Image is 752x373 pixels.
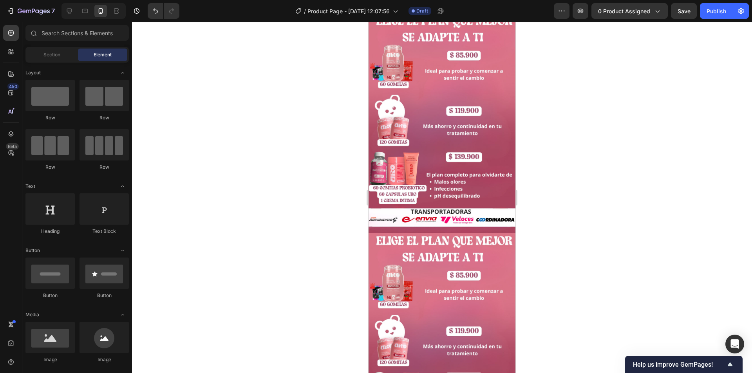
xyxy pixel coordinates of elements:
div: Row [80,164,129,171]
span: / [304,7,306,15]
div: Heading [25,228,75,235]
span: Toggle open [116,244,129,257]
button: Save [671,3,697,19]
span: Button [25,247,40,254]
p: 7 [51,6,55,16]
input: Search Sections & Elements [25,25,129,41]
div: Button [25,292,75,299]
span: Toggle open [116,67,129,79]
span: Save [678,8,691,14]
span: Toggle open [116,180,129,193]
span: Toggle open [116,308,129,321]
span: Text [25,183,35,190]
div: Row [80,114,129,121]
div: Undo/Redo [148,3,179,19]
iframe: Design area [369,22,515,373]
span: Product Page - [DATE] 12:07:56 [307,7,390,15]
button: 7 [3,3,58,19]
span: Section [43,51,60,58]
span: Media [25,311,39,318]
div: Text Block [80,228,129,235]
button: Show survey - Help us improve GemPages! [633,360,735,369]
div: Beta [6,143,19,150]
span: Draft [416,7,428,14]
span: 0 product assigned [598,7,650,15]
div: Image [25,356,75,363]
div: Publish [707,7,726,15]
button: 0 product assigned [591,3,668,19]
span: Element [94,51,112,58]
button: Publish [700,3,733,19]
span: Help us improve GemPages! [633,361,725,368]
div: Row [25,164,75,171]
div: 450 [7,83,19,90]
div: Button [80,292,129,299]
div: Image [80,356,129,363]
span: Layout [25,69,41,76]
div: Open Intercom Messenger [725,335,744,353]
div: Row [25,114,75,121]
